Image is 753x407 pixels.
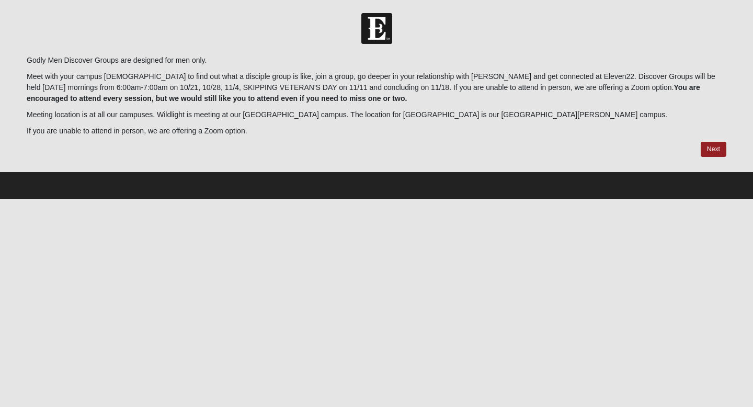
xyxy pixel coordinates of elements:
img: Church of Eleven22 Logo [361,13,392,44]
a: Next [701,142,726,157]
p: If you are unable to attend in person, we are offering a Zoom option. [27,126,726,137]
p: Meet with your campus [DEMOGRAPHIC_DATA] to find out what a disciple group is like, join a group,... [27,71,726,104]
b: You are encouraged to attend every session, but we would still like you to attend even if you nee... [27,83,700,103]
p: Godly Men Discover Groups are designed for men only. [27,55,726,66]
p: Meeting location is at all our campuses. Wildlight is meeting at our [GEOGRAPHIC_DATA] campus. Th... [27,109,726,120]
